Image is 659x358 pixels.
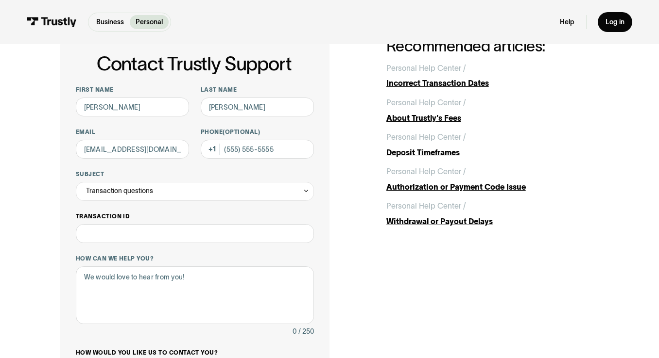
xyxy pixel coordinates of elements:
h1: Contact Trustly Support [74,53,314,75]
div: Transaction questions [76,182,314,201]
a: Business [90,15,130,29]
div: About Trustly's Fees [386,113,599,124]
input: Howard [201,98,314,117]
span: (Optional) [223,129,260,135]
label: How would you like us to contact you? [76,349,314,357]
div: Withdrawal or Payout Delays [386,216,599,228]
div: Log in [606,17,624,26]
input: alex@mail.com [76,140,189,159]
label: Transaction ID [76,212,314,220]
div: Personal Help Center / [386,63,466,74]
h2: Recommended articles: [386,38,599,55]
div: Authorization or Payment Code Issue [386,181,599,193]
a: Help [560,17,574,26]
div: Personal Help Center / [386,97,466,109]
div: Transaction questions [86,185,153,197]
a: Log in [598,12,632,33]
div: 0 [293,326,296,338]
a: Personal Help Center /About Trustly's Fees [386,97,599,124]
input: Alex [76,98,189,117]
div: Personal Help Center / [386,131,466,143]
label: Subject [76,170,314,178]
a: Personal Help Center /Incorrect Transaction Dates [386,63,599,89]
div: Personal Help Center / [386,200,466,212]
a: Personal [130,15,169,29]
label: Email [76,128,189,136]
a: Personal Help Center /Deposit Timeframes [386,131,599,158]
label: First name [76,86,189,94]
input: (555) 555-5555 [201,140,314,159]
a: Personal Help Center /Authorization or Payment Code Issue [386,166,599,193]
p: Business [96,17,124,27]
div: Incorrect Transaction Dates [386,78,599,89]
div: Personal Help Center / [386,166,466,178]
p: Personal [136,17,163,27]
img: Trustly Logo [27,17,77,28]
a: Personal Help Center /Withdrawal or Payout Delays [386,200,599,227]
label: Last name [201,86,314,94]
label: How can we help you? [76,255,314,262]
div: Deposit Timeframes [386,147,599,159]
div: / 250 [298,326,314,338]
label: Phone [201,128,314,136]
